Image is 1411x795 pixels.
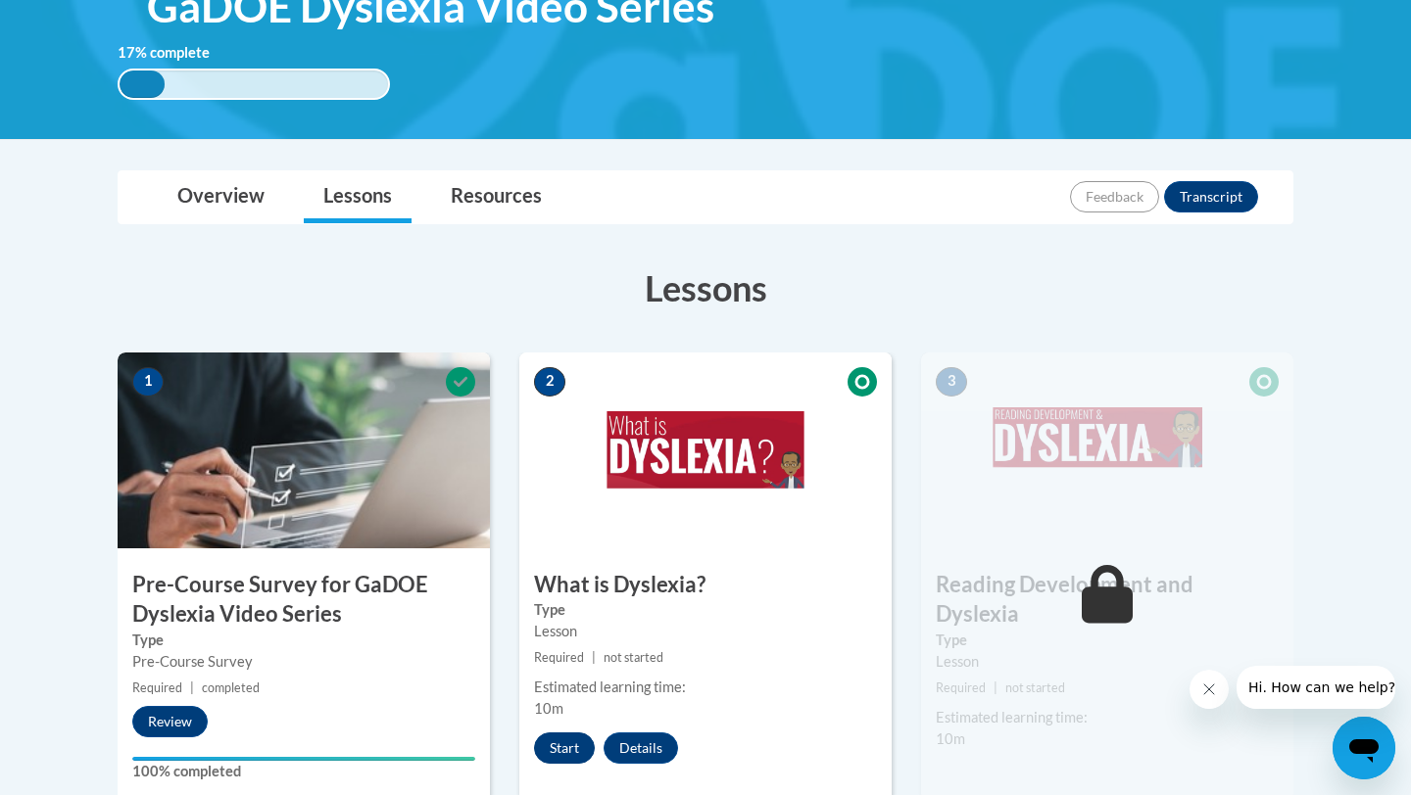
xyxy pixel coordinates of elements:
label: Type [936,630,1279,651]
h3: Lessons [118,263,1293,312]
span: completed [202,680,260,695]
h3: What is Dyslexia? [519,570,892,600]
button: Review [132,706,208,737]
h3: Pre-Course Survey for GaDOE Dyslexia Video Series [118,570,490,631]
img: Course Image [118,352,490,548]
button: Start [534,732,595,764]
span: not started [604,650,663,665]
img: Course Image [519,352,892,548]
iframe: Message from company [1237,666,1395,709]
span: | [190,680,194,695]
span: 10m [534,700,563,717]
span: Required [936,680,986,695]
a: Overview [158,171,284,223]
div: Estimated learning time: [534,677,877,698]
div: Estimated learning time: [936,707,1279,728]
a: Lessons [304,171,412,223]
span: not started [1005,680,1065,695]
div: Your progress [132,757,475,761]
iframe: Close message [1190,670,1229,709]
div: Lesson [534,621,877,642]
span: 1 [132,367,164,397]
h3: Reading Development and Dyslexia [921,570,1293,631]
span: Required [534,650,584,665]
span: 2 [534,367,565,397]
span: 3 [936,367,967,397]
div: Lesson [936,651,1279,673]
span: | [592,650,596,665]
span: | [994,680,997,695]
label: % complete [118,42,230,64]
label: Type [534,599,877,621]
div: 17% [120,70,165,98]
label: Type [132,630,475,651]
button: Feedback [1070,181,1159,212]
span: 10m [936,730,965,747]
span: Required [132,680,182,695]
a: Resources [431,171,561,223]
label: 100% completed [132,761,475,782]
div: Pre-Course Survey [132,651,475,673]
iframe: Button to launch messaging window [1333,717,1395,779]
button: Details [604,732,678,764]
span: 17 [118,44,135,61]
button: Transcript [1164,181,1258,212]
img: Course Image [921,352,1293,548]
